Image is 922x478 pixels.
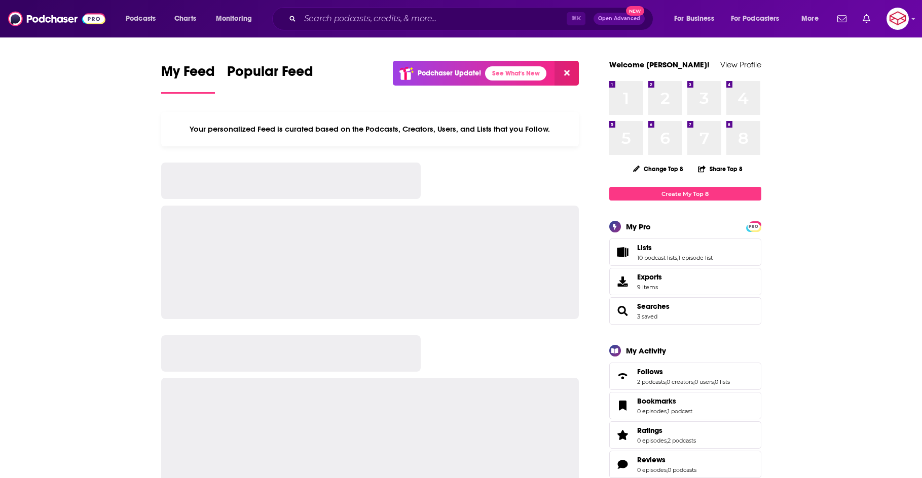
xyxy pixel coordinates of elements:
[637,378,666,385] a: 2 podcasts
[609,363,761,390] span: Follows
[609,451,761,478] span: Reviews
[794,11,831,27] button: open menu
[613,245,633,259] a: Lists
[119,11,169,27] button: open menu
[859,10,874,27] a: Show notifications dropdown
[637,408,667,415] a: 0 episodes
[668,466,696,473] a: 0 podcasts
[637,437,667,444] a: 0 episodes
[637,367,730,376] a: Follows
[637,466,667,473] a: 0 episodes
[801,12,819,26] span: More
[693,378,694,385] span: ,
[697,159,743,179] button: Share Top 8
[613,457,633,471] a: Reviews
[609,421,761,449] span: Ratings
[613,274,633,289] span: Exports
[626,222,651,231] div: My Pro
[637,243,652,252] span: Lists
[8,9,105,28] img: Podchaser - Follow, Share and Rate Podcasts
[667,378,693,385] a: 0 creators
[609,187,761,201] a: Create My Top 8
[674,12,714,26] span: For Business
[637,426,662,435] span: Ratings
[637,396,692,406] a: Bookmarks
[748,223,760,230] span: PRO
[637,367,663,376] span: Follows
[168,11,202,27] a: Charts
[833,10,851,27] a: Show notifications dropdown
[637,455,696,464] a: Reviews
[161,63,215,94] a: My Feed
[714,378,715,385] span: ,
[227,63,313,86] span: Popular Feed
[626,6,644,16] span: New
[667,466,668,473] span: ,
[282,7,663,30] div: Search podcasts, credits, & more...
[637,426,696,435] a: Ratings
[161,112,579,146] div: Your personalized Feed is curated based on the Podcasts, Creators, Users, and Lists that you Follow.
[613,304,633,318] a: Searches
[598,16,640,21] span: Open Advanced
[227,63,313,94] a: Popular Feed
[609,297,761,325] span: Searches
[637,302,670,311] a: Searches
[637,455,666,464] span: Reviews
[609,238,761,266] span: Lists
[731,12,780,26] span: For Podcasters
[418,69,481,77] p: Podchaser Update!
[666,378,667,385] span: ,
[887,8,909,30] img: User Profile
[567,12,585,25] span: ⌘ K
[609,60,710,69] a: Welcome [PERSON_NAME]!
[668,437,696,444] a: 2 podcasts
[667,408,668,415] span: ,
[627,163,690,175] button: Change Top 8
[216,12,252,26] span: Monitoring
[887,8,909,30] button: Show profile menu
[637,243,713,252] a: Lists
[637,254,677,261] a: 10 podcast lists
[637,272,662,282] span: Exports
[637,313,657,320] a: 3 saved
[613,369,633,383] a: Follows
[300,11,567,27] input: Search podcasts, credits, & more...
[637,396,676,406] span: Bookmarks
[485,66,546,81] a: See What's New
[720,60,761,69] a: View Profile
[677,254,678,261] span: ,
[161,63,215,86] span: My Feed
[209,11,265,27] button: open menu
[748,222,760,230] a: PRO
[626,346,666,355] div: My Activity
[613,399,633,413] a: Bookmarks
[174,12,196,26] span: Charts
[613,428,633,442] a: Ratings
[609,268,761,295] a: Exports
[667,11,727,27] button: open menu
[126,12,156,26] span: Podcasts
[887,8,909,30] span: Logged in as callista
[678,254,713,261] a: 1 episode list
[594,13,645,25] button: Open AdvancedNew
[724,11,794,27] button: open menu
[609,392,761,419] span: Bookmarks
[667,437,668,444] span: ,
[715,378,730,385] a: 0 lists
[668,408,692,415] a: 1 podcast
[637,284,662,291] span: 9 items
[694,378,714,385] a: 0 users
